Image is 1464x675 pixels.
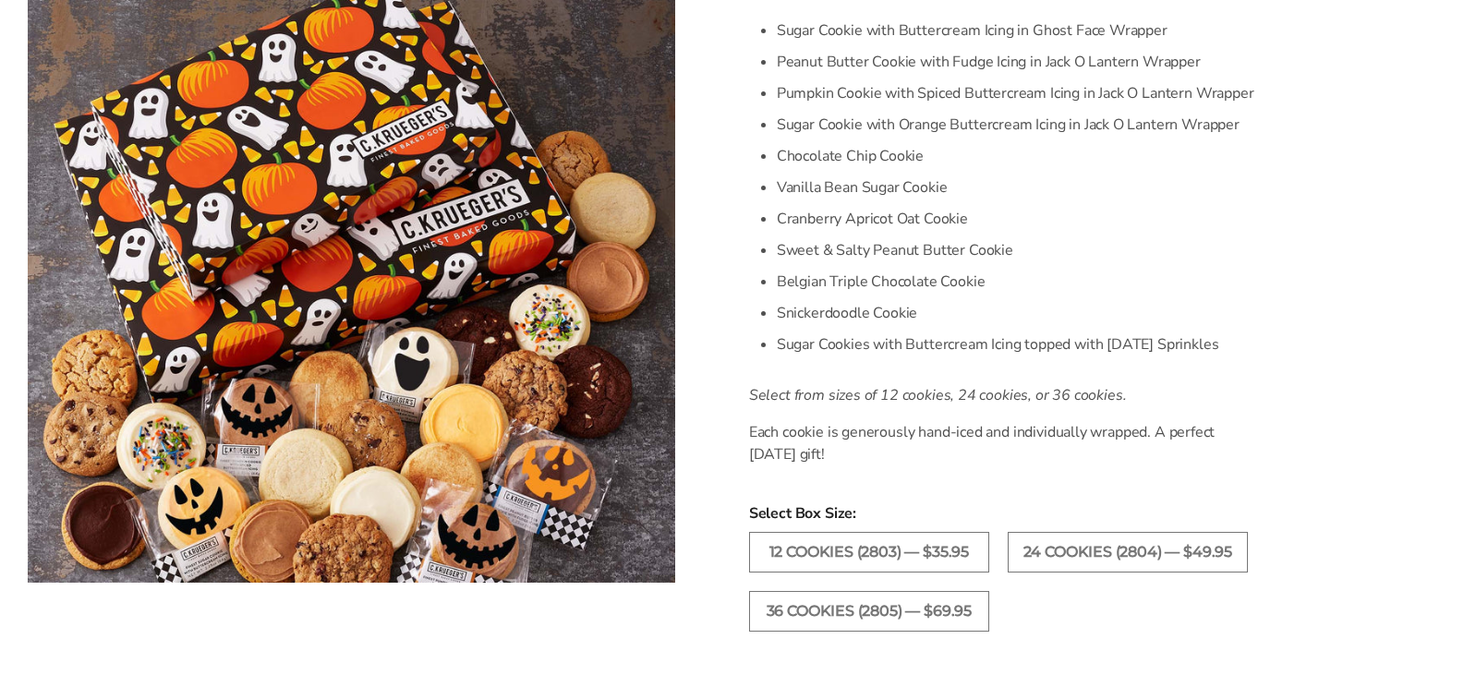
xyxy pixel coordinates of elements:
[777,266,1254,297] li: Belgian Triple Chocolate Cookie
[749,532,989,573] label: 12 COOKIES (2803) — $35.95
[749,591,989,632] label: 36 COOKIES (2805) — $69.95
[777,203,1254,235] li: Cranberry Apricot Oat Cookie
[1008,532,1248,573] label: 24 COOKIES (2804) — $49.95
[777,15,1254,46] li: Sugar Cookie with Buttercream Icing in Ghost Face Wrapper
[749,421,1254,465] p: Each cookie is generously hand-iced and individually wrapped. A perfect [DATE] gift!
[777,235,1254,266] li: Sweet & Salty Peanut Butter Cookie
[749,502,1418,524] span: Select Box Size:
[777,329,1254,360] li: Sugar Cookies with Buttercream Icing topped with [DATE] Sprinkles
[749,385,1127,405] em: Select from sizes of 12 cookies, 24 cookies, or 36 cookies.
[777,78,1254,109] li: Pumpkin Cookie with Spiced Buttercream Icing in Jack O Lantern Wrapper
[15,605,191,660] iframe: Sign Up via Text for Offers
[777,46,1254,78] li: Peanut Butter Cookie with Fudge Icing in Jack O Lantern Wrapper
[777,297,1254,329] li: Snickerdoodle Cookie
[777,140,1254,172] li: Chocolate Chip Cookie
[777,172,1254,203] li: Vanilla Bean Sugar Cookie
[777,109,1254,140] li: Sugar Cookie with Orange Buttercream Icing in Jack O Lantern Wrapper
